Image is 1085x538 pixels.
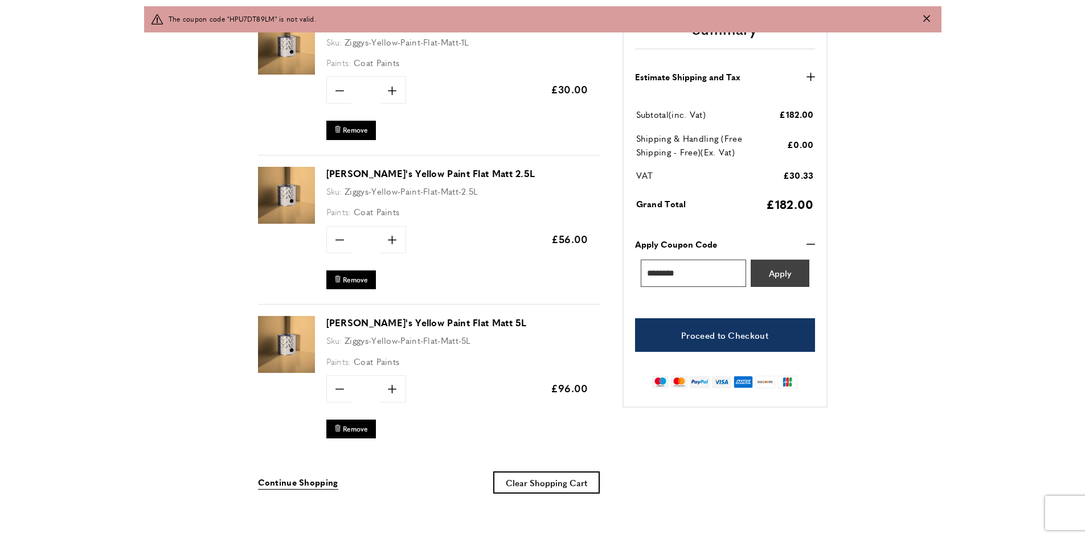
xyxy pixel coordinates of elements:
button: Apply [751,260,809,287]
img: jcb [777,376,797,388]
span: £30.33 [783,169,814,181]
button: Remove Ziggy's Yellow Paint Flat Matt 1L [326,121,376,139]
img: Ziggy's Yellow Paint Flat Matt 5L [258,316,315,373]
span: Shipping & Handling (Free Shipping - Free) [636,132,743,158]
img: Ziggy's Yellow Paint Flat Matt 1L [258,18,315,75]
strong: Apply Coupon Code [635,237,717,251]
span: Ziggys-Yellow-Paint-Flat-Matt-2.5L [345,185,478,197]
button: Apply Coupon Code [635,237,815,251]
span: (inc. Vat) [669,108,706,120]
strong: Estimate Shipping and Tax [635,70,740,84]
span: Ziggys-Yellow-Paint-Flat-Matt-5L [345,334,471,346]
span: Sku: [326,185,342,197]
span: Remove [343,125,368,135]
span: Coat Paints [354,56,399,68]
span: (Ex. Vat) [701,146,735,158]
span: Remove [343,275,368,285]
img: american-express [734,376,754,388]
span: VAT [636,169,653,181]
span: Paints: [326,355,351,367]
img: paypal [690,376,710,388]
span: £182.00 [766,195,813,212]
span: Continue Shopping [258,476,338,488]
span: Apply [769,269,791,277]
span: Ziggys-Yellow-Paint-Flat-Matt-1L [345,36,469,48]
img: mastercard [671,376,687,388]
img: Ziggy's Yellow Paint Flat Matt 2.5L [258,167,315,224]
span: £0.00 [787,138,814,150]
span: Coat Paints [354,206,399,217]
h2: Summary [635,19,815,50]
button: Clear Shopping Cart [493,471,600,494]
img: visa [712,376,731,388]
a: Proceed to Checkout [635,318,815,352]
a: [PERSON_NAME]'s Yellow Paint Flat Matt 2.5L [326,167,535,180]
span: Grand Total [636,198,686,210]
span: £182.00 [779,108,813,120]
button: Close message [923,13,930,24]
a: [PERSON_NAME]'s Yellow Paint Flat Matt 5L [326,316,527,329]
button: Remove Ziggy's Yellow Paint Flat Matt 2.5L [326,270,376,289]
span: The coupon code "HPU7DT89LM" is not valid. [169,13,317,24]
img: discover [755,376,775,388]
span: Paints: [326,206,351,217]
span: Sku: [326,36,342,48]
span: Coat Paints [354,355,399,367]
span: Sku: [326,334,342,346]
img: maestro [652,376,669,388]
a: Ziggy's Yellow Paint Flat Matt 5L [258,365,315,375]
button: Remove Ziggy's Yellow Paint Flat Matt 5L [326,420,376,438]
span: Subtotal [636,108,669,120]
span: Paints: [326,56,351,68]
span: Clear Shopping Cart [506,477,587,488]
button: Estimate Shipping and Tax [635,70,815,84]
span: £96.00 [551,381,588,395]
a: Ziggy's Yellow Paint Flat Matt 2.5L [258,216,315,225]
a: Continue Shopping [258,475,338,490]
span: Remove [343,424,368,434]
span: £56.00 [551,232,588,246]
a: Ziggy's Yellow Paint Flat Matt 1L [258,67,315,76]
span: £30.00 [551,82,588,96]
